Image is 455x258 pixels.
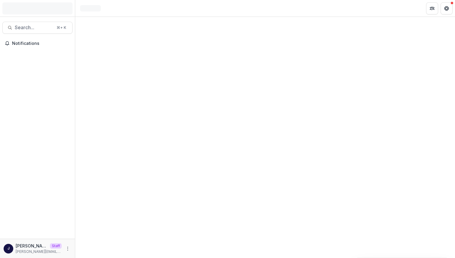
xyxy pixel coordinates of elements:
[12,41,70,46] span: Notifications
[2,39,73,48] button: Notifications
[8,247,10,250] div: Joyce
[16,243,48,249] p: [PERSON_NAME]
[441,2,453,14] button: Get Help
[50,243,62,249] p: Staff
[55,24,67,31] div: ⌘ + K
[426,2,438,14] button: Partners
[2,22,73,34] button: Search...
[15,25,53,30] span: Search...
[16,249,62,254] p: [PERSON_NAME][EMAIL_ADDRESS][DOMAIN_NAME]
[78,4,103,13] nav: breadcrumb
[64,245,71,252] button: More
